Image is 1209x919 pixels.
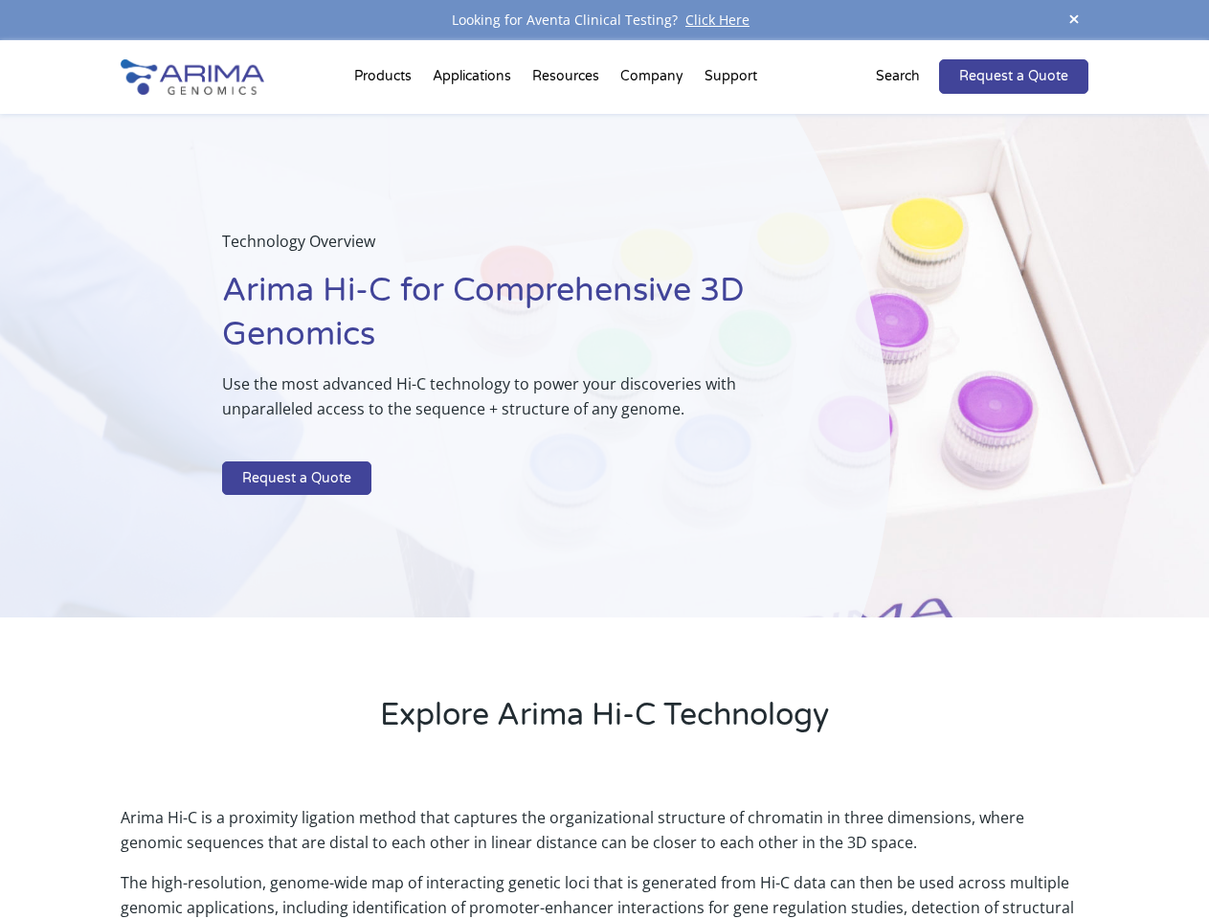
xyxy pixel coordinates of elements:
h1: Arima Hi-C for Comprehensive 3D Genomics [222,269,794,371]
img: Arima-Genomics-logo [121,59,264,95]
a: Request a Quote [939,59,1088,94]
a: Click Here [678,11,757,29]
div: Looking for Aventa Clinical Testing? [121,8,1087,33]
h2: Explore Arima Hi-C Technology [121,694,1087,751]
p: Use the most advanced Hi-C technology to power your discoveries with unparalleled access to the s... [222,371,794,437]
a: Request a Quote [222,461,371,496]
p: Arima Hi-C is a proximity ligation method that captures the organizational structure of chromatin... [121,805,1087,870]
p: Technology Overview [222,229,794,269]
p: Search [876,64,920,89]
